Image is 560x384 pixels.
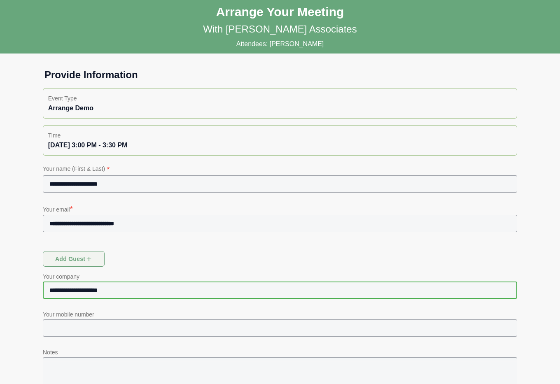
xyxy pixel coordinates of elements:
[43,164,517,175] p: Your name (First & Last)
[48,93,512,103] p: Event Type
[43,203,517,215] p: Your email
[43,310,517,319] p: Your mobile number
[48,140,512,150] div: [DATE] 3:00 PM - 3:30 PM
[43,251,105,267] button: Add guest
[203,23,357,36] p: With [PERSON_NAME] Associates
[236,39,324,49] p: Attendees: [PERSON_NAME]
[48,130,512,140] p: Time
[216,5,344,19] h1: Arrange Your Meeting
[43,272,517,282] p: Your company
[55,251,93,267] span: Add guest
[38,68,522,81] h1: Provide Information
[48,103,512,113] div: Arrange Demo
[43,347,517,357] p: Notes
